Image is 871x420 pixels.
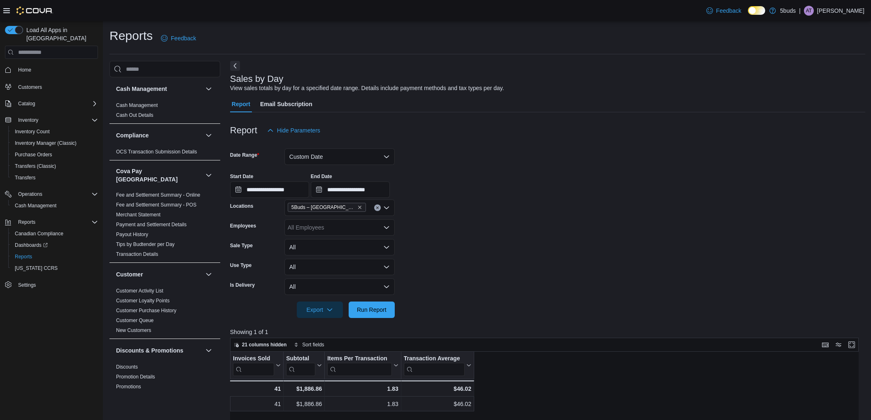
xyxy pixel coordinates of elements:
button: Enter fullscreen [847,340,857,350]
div: Subtotal [286,355,315,376]
a: Transfers (Classic) [12,161,59,171]
h3: Customer [116,270,143,278]
p: [PERSON_NAME] [817,6,864,16]
button: Canadian Compliance [8,228,101,239]
div: $1,886.86 [286,384,322,394]
div: Invoices Sold [233,355,274,376]
button: Remove 5Buds – North Battleford from selection in this group [357,205,362,210]
a: Reports [12,252,35,262]
button: Reports [15,217,39,227]
a: Promotion Details [116,374,155,380]
span: Transaction Details [116,251,158,258]
button: All [284,278,395,295]
a: Discounts [116,364,138,370]
span: Hide Parameters [277,126,320,135]
span: Reports [12,252,98,262]
p: Showing 1 of 1 [230,328,865,336]
span: Email Subscription [260,96,312,112]
div: 1.83 [327,399,398,409]
h3: Compliance [116,131,149,139]
span: Inventory Manager (Classic) [12,138,98,148]
span: Inventory Manager (Classic) [15,140,77,146]
a: Customers [15,82,45,92]
h1: Reports [109,28,153,44]
div: Subtotal [286,355,315,363]
button: Inventory [2,114,101,126]
span: Customers [18,84,42,90]
span: Dashboards [12,240,98,250]
span: Feedback [171,34,196,42]
div: Cash Management [109,100,220,123]
span: Customer Activity List [116,288,163,294]
div: Customer [109,286,220,339]
label: Sale Type [230,242,253,249]
nav: Complex example [5,60,98,312]
span: Sort fields [302,341,324,348]
h3: Cash Management [116,85,167,93]
span: New Customers [116,327,151,334]
span: Purchase Orders [12,150,98,160]
span: Inventory Count [12,127,98,137]
h3: Discounts & Promotions [116,346,183,355]
button: All [284,259,395,275]
div: $46.02 [404,384,471,394]
a: Payout History [116,232,148,237]
p: | [799,6,801,16]
button: Transfers (Classic) [8,160,101,172]
span: Customer Loyalty Points [116,297,170,304]
a: Tips by Budtender per Day [116,241,175,247]
button: Inventory Count [8,126,101,137]
span: Reports [18,219,35,225]
a: Feedback [703,2,745,19]
div: View sales totals by day for a specified date range. Details include payment methods and tax type... [230,84,504,93]
a: Feedback [158,30,199,46]
button: Next [230,61,240,71]
h3: Cova Pay [GEOGRAPHIC_DATA] [116,167,202,183]
a: Fee and Settlement Summary - POS [116,202,196,208]
button: All [284,239,395,255]
button: Sort fields [291,340,327,350]
a: Payment and Settlement Details [116,222,186,227]
span: Inventory Count [15,128,50,135]
div: $1,886.86 [286,399,322,409]
a: Promotions [116,384,141,390]
a: Cash Management [12,201,60,211]
p: 5buds [780,6,796,16]
button: Customer [204,269,214,279]
button: Display options [834,340,843,350]
button: Open list of options [383,204,390,211]
span: Canadian Compliance [12,229,98,239]
span: Reports [15,253,32,260]
div: Compliance [109,147,220,160]
a: Inventory Count [12,127,53,137]
span: Canadian Compliance [15,230,63,237]
input: Press the down key to open a popover containing a calendar. [311,181,390,198]
span: Report [232,96,250,112]
button: Catalog [15,99,38,109]
a: Purchase Orders [12,150,56,160]
a: New Customers [116,327,151,333]
button: Home [2,64,101,76]
a: Customer Purchase History [116,308,177,313]
input: Dark Mode [748,6,765,15]
div: Transaction Average [404,355,465,376]
span: Cash Management [15,202,56,209]
span: Cash Management [12,201,98,211]
button: Cash Management [8,200,101,211]
button: Subtotal [286,355,322,376]
span: Home [15,65,98,75]
span: Customer Queue [116,317,154,324]
a: Merchant Statement [116,212,161,218]
button: Discounts & Promotions [116,346,202,355]
span: Transfers [12,173,98,183]
button: Open list of options [383,224,390,231]
span: 5Buds – North Battleford [288,203,366,212]
span: Transfers (Classic) [15,163,56,169]
button: Compliance [204,130,214,140]
button: Reports [2,216,101,228]
button: Run Report [349,302,395,318]
span: Run Report [357,306,387,314]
